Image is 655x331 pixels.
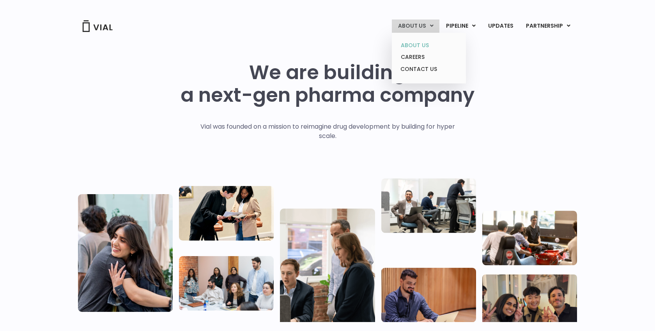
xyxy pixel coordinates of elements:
img: Man working at a computer [381,267,476,322]
a: CONTACT US [395,63,463,76]
img: Three people working in an office [381,178,476,233]
img: Group of 3 people smiling holding up the peace sign [482,274,577,331]
img: Two people looking at a paper talking. [179,186,274,241]
img: Group of three people standing around a computer looking at the screen [280,209,375,326]
img: Eight people standing and sitting in an office [179,256,274,310]
img: Vial Logo [82,20,113,32]
a: ABOUT USMenu Toggle [392,19,439,33]
img: Group of people playing whirlyball [482,211,577,265]
a: UPDATES [482,19,519,33]
a: ABOUT US [395,39,463,51]
h1: We are building a next-gen pharma company [181,61,474,106]
a: PARTNERSHIPMenu Toggle [520,19,577,33]
img: Vial Life [78,194,173,312]
a: CAREERS [395,51,463,63]
p: Vial was founded on a mission to reimagine drug development by building for hyper scale. [192,122,463,141]
a: PIPELINEMenu Toggle [440,19,482,33]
